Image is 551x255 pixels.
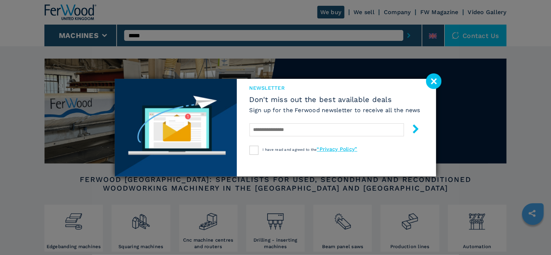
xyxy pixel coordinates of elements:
a: “Privacy Policy” [317,146,357,152]
span: newsletter [250,84,421,92]
h6: Sign up for the Ferwood newsletter to receive all the news [250,106,421,114]
span: I have read and agreed to the [263,148,357,152]
button: submit-button [404,122,420,139]
span: Don't miss out the best available deals [250,95,421,104]
img: Newsletter image [115,79,237,177]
